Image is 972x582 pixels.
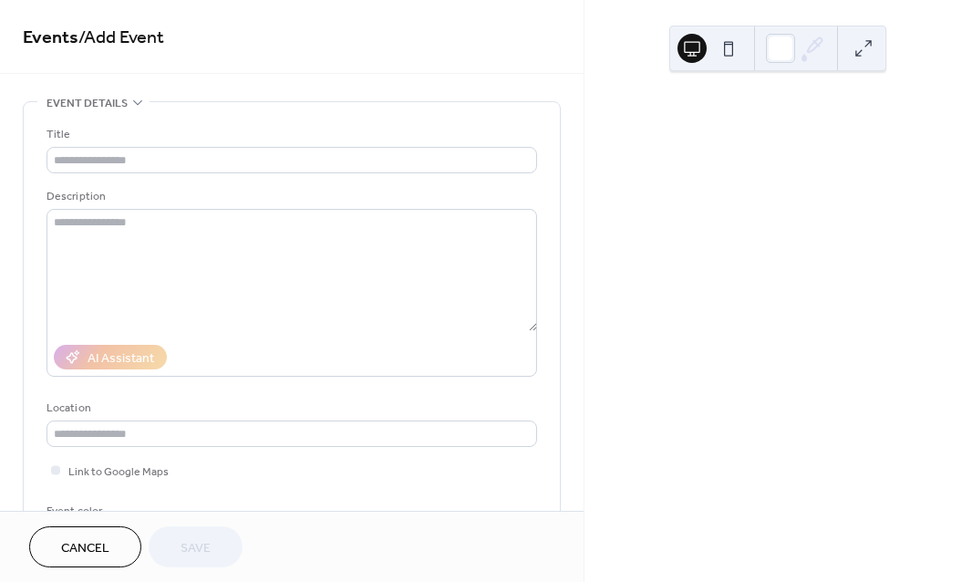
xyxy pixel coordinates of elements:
button: Cancel [29,526,141,567]
span: Cancel [61,539,109,558]
span: Link to Google Maps [68,462,169,482]
a: Events [23,20,78,56]
div: Location [47,399,533,418]
div: Event color [47,502,183,521]
span: Event details [47,94,128,113]
div: Title [47,125,533,144]
span: / Add Event [78,20,164,56]
div: Description [47,187,533,206]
